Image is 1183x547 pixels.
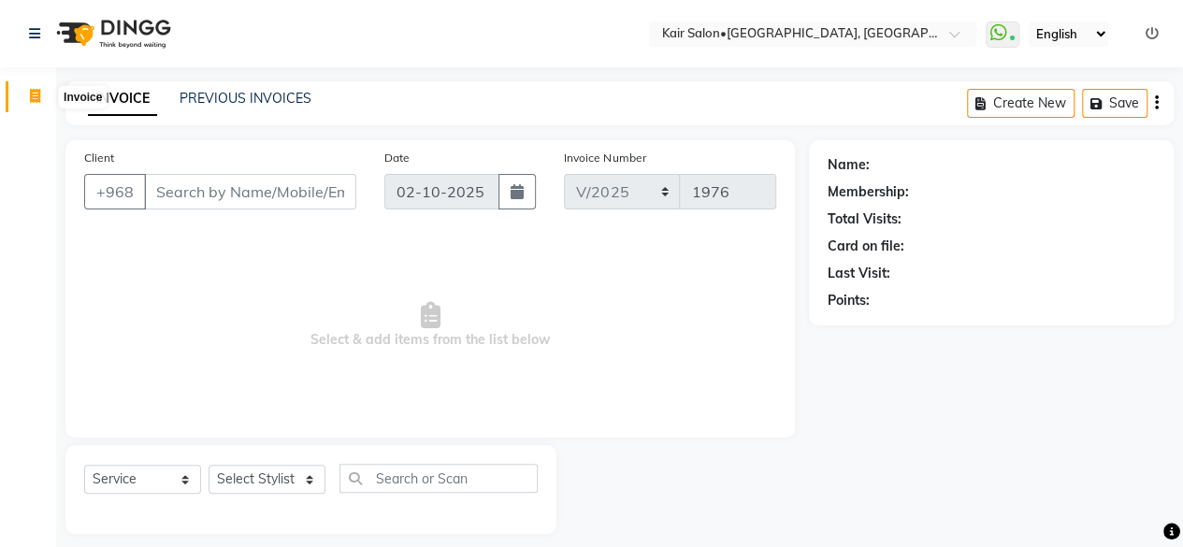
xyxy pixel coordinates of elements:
[180,90,311,107] a: PREVIOUS INVOICES
[828,155,870,175] div: Name:
[84,174,146,209] button: +968
[564,150,645,166] label: Invoice Number
[967,89,1075,118] button: Create New
[339,464,538,493] input: Search or Scan
[828,209,902,229] div: Total Visits:
[84,232,776,419] span: Select & add items from the list below
[828,291,870,310] div: Points:
[1082,89,1147,118] button: Save
[48,7,176,60] img: logo
[144,174,356,209] input: Search by Name/Mobile/Email/Code
[384,150,410,166] label: Date
[88,82,157,116] a: INVOICE
[59,86,107,108] div: Invoice
[84,150,114,166] label: Client
[828,264,890,283] div: Last Visit:
[828,182,909,202] div: Membership:
[828,237,904,256] div: Card on file:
